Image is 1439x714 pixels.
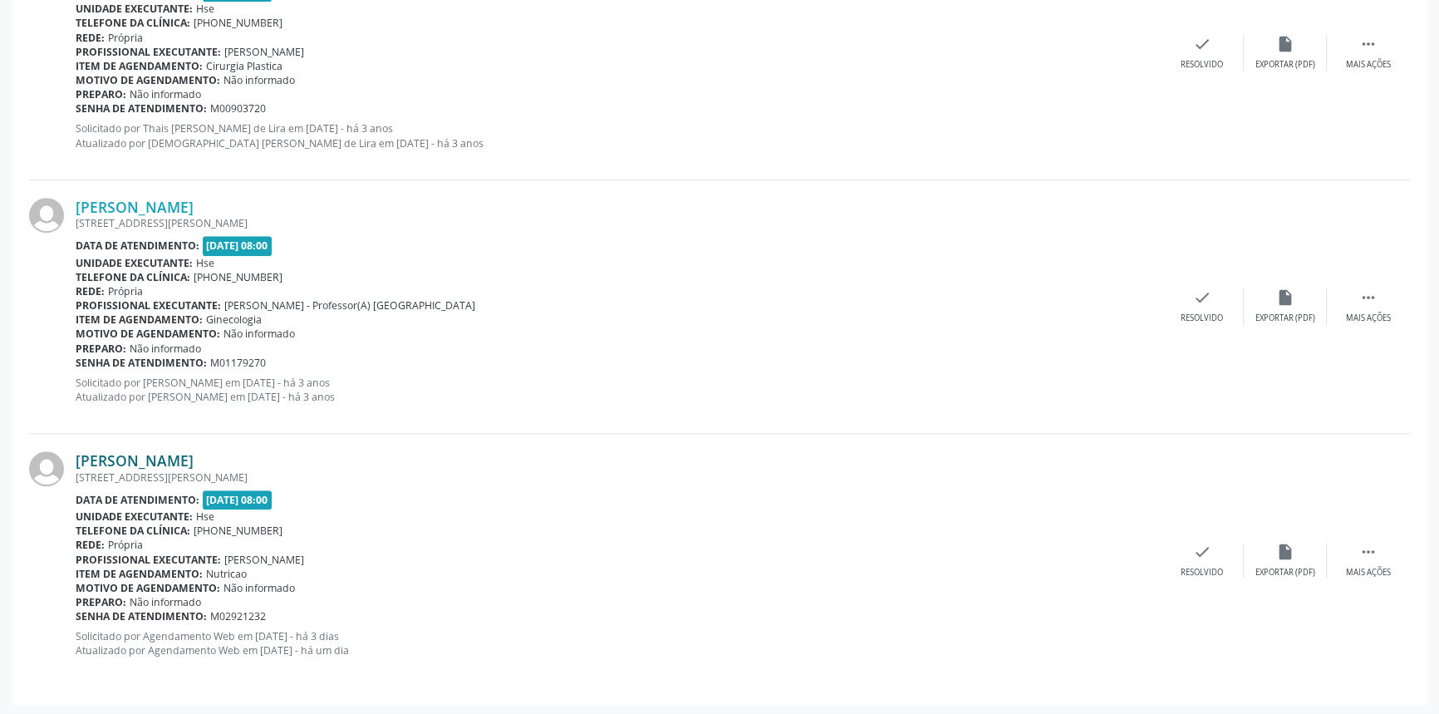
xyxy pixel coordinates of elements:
[130,342,201,356] span: Não informado
[76,45,221,59] b: Profissional executante:
[108,31,143,45] span: Própria
[76,298,221,313] b: Profissional executante:
[196,510,214,524] span: Hse
[1359,543,1378,561] i: 
[76,510,193,524] b: Unidade executante:
[76,581,220,595] b: Motivo de agendamento:
[76,31,105,45] b: Rede:
[224,45,304,59] span: [PERSON_NAME]
[76,239,199,253] b: Data de atendimento:
[224,298,475,313] span: [PERSON_NAME] - Professor(A) [GEOGRAPHIC_DATA]
[76,16,190,30] b: Telefone da clínica:
[76,553,221,567] b: Profissional executante:
[1346,313,1391,324] div: Mais ações
[76,101,207,116] b: Senha de atendimento:
[76,2,193,16] b: Unidade executante:
[210,356,266,370] span: M01179270
[206,567,247,581] span: Nutricao
[1276,288,1294,307] i: insert_drive_file
[203,236,273,255] span: [DATE] 08:00
[210,101,266,116] span: M00903720
[76,313,203,327] b: Item de agendamento:
[76,493,199,507] b: Data de atendimento:
[223,73,295,87] span: Não informado
[1276,35,1294,53] i: insert_drive_file
[76,256,193,270] b: Unidade executante:
[1181,313,1223,324] div: Resolvido
[76,567,203,581] b: Item de agendamento:
[76,342,126,356] b: Preparo:
[130,595,201,609] span: Não informado
[203,490,273,510] span: [DATE] 08:00
[1193,288,1211,307] i: check
[206,313,262,327] span: Ginecologia
[76,356,207,370] b: Senha de atendimento:
[29,451,64,486] img: img
[1359,288,1378,307] i: 
[76,87,126,101] b: Preparo:
[1255,59,1315,71] div: Exportar (PDF)
[1346,59,1391,71] div: Mais ações
[76,284,105,298] b: Rede:
[108,284,143,298] span: Própria
[76,59,203,73] b: Item de agendamento:
[206,59,282,73] span: Cirurgia Plastica
[29,198,64,233] img: img
[210,609,266,623] span: M02921232
[1181,567,1223,579] div: Resolvido
[1181,59,1223,71] div: Resolvido
[76,470,1161,485] div: [STREET_ADDRESS][PERSON_NAME]
[1276,543,1294,561] i: insert_drive_file
[76,609,207,623] b: Senha de atendimento:
[130,87,201,101] span: Não informado
[108,538,143,552] span: Própria
[1255,567,1315,579] div: Exportar (PDF)
[1193,35,1211,53] i: check
[194,270,282,284] span: [PHONE_NUMBER]
[1193,543,1211,561] i: check
[1255,313,1315,324] div: Exportar (PDF)
[76,73,220,87] b: Motivo de agendamento:
[223,327,295,341] span: Não informado
[76,270,190,284] b: Telefone da clínica:
[196,256,214,270] span: Hse
[223,581,295,595] span: Não informado
[196,2,214,16] span: Hse
[76,538,105,552] b: Rede:
[76,198,194,216] a: [PERSON_NAME]
[194,524,282,538] span: [PHONE_NUMBER]
[1359,35,1378,53] i: 
[194,16,282,30] span: [PHONE_NUMBER]
[224,553,304,567] span: [PERSON_NAME]
[76,376,1161,404] p: Solicitado por [PERSON_NAME] em [DATE] - há 3 anos Atualizado por [PERSON_NAME] em [DATE] - há 3 ...
[76,595,126,609] b: Preparo:
[76,216,1161,230] div: [STREET_ADDRESS][PERSON_NAME]
[1346,567,1391,579] div: Mais ações
[76,327,220,341] b: Motivo de agendamento:
[76,121,1161,150] p: Solicitado por Thais [PERSON_NAME] de Lira em [DATE] - há 3 anos Atualizado por [DEMOGRAPHIC_DATA...
[76,629,1161,657] p: Solicitado por Agendamento Web em [DATE] - há 3 dias Atualizado por Agendamento Web em [DATE] - h...
[76,451,194,470] a: [PERSON_NAME]
[76,524,190,538] b: Telefone da clínica:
